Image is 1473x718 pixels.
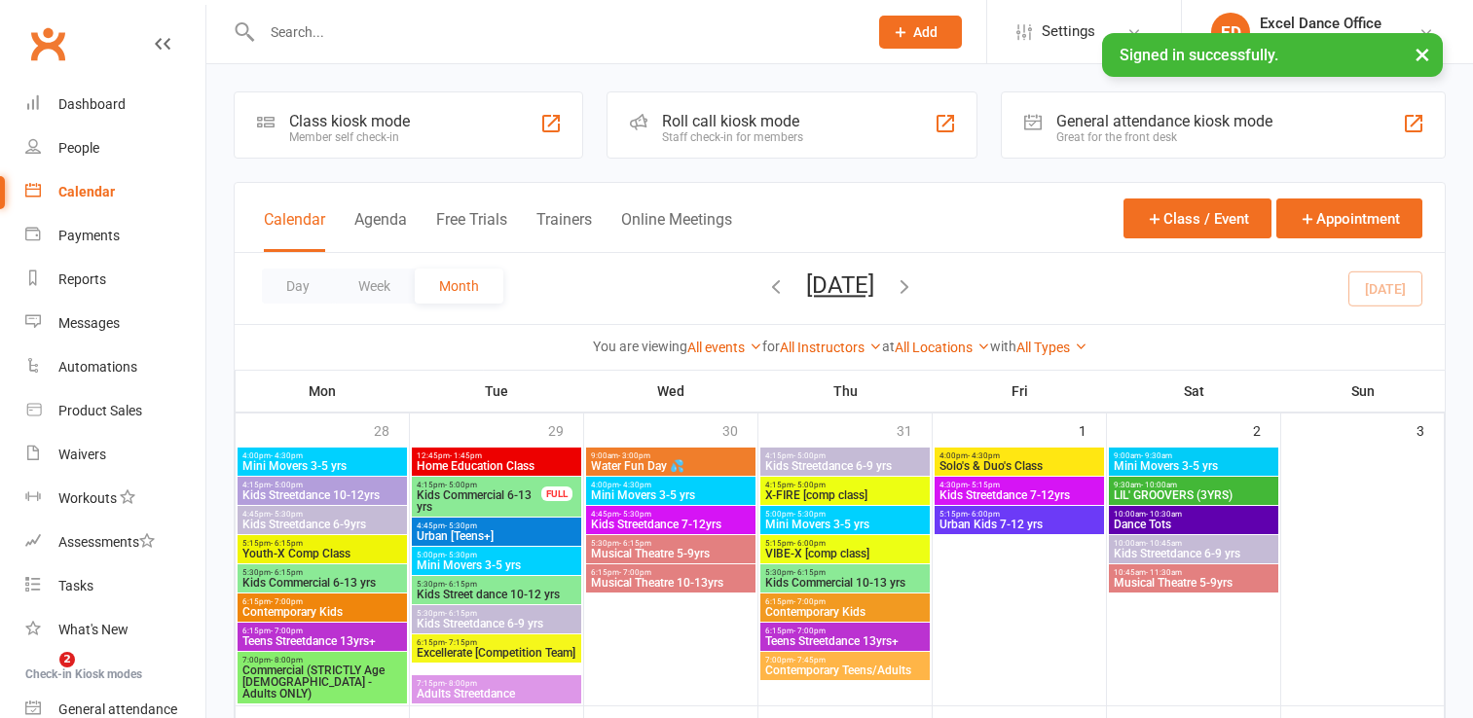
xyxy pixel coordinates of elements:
div: Excel Dance Office [1260,15,1381,32]
a: Dashboard [25,83,205,126]
div: Assessments [58,534,155,550]
span: - 10:00am [1141,481,1177,489]
a: All events [687,340,762,355]
div: Calendar [58,184,115,199]
a: Payments [25,214,205,258]
span: VIBE-X [comp class] [764,548,926,559]
button: Month [415,269,503,304]
span: Musical Theatre 5-9yrs [1113,577,1274,589]
div: 31 [897,413,932,446]
span: 9:30am [1113,481,1274,489]
span: 10:00am [1113,510,1274,519]
span: - 6:15pm [271,568,303,577]
span: 4:15pm [764,481,926,489]
button: Calendar [264,210,325,252]
th: Wed [584,371,758,412]
button: Online Meetings [621,210,732,252]
span: Kids Streetdance 6-9 yrs [1113,548,1274,559]
span: 6:15pm [764,627,926,635]
a: Product Sales [25,389,205,433]
span: Kids Commercial 6-13 yrs [241,577,403,589]
span: 6:15pm [416,638,577,647]
th: Sat [1107,371,1281,412]
span: - 4:30pm [619,481,651,489]
span: Contemporary Teens/Adults [764,664,926,676]
button: × [1405,33,1440,75]
div: ED [1211,13,1250,52]
strong: You are viewing [593,339,687,354]
th: Sun [1281,371,1445,412]
span: Kids Streetdance 7-12yrs [590,519,752,530]
a: Tasks [25,564,205,608]
span: - 7:00pm [793,597,826,606]
span: - 5:00pm [445,481,477,489]
a: What's New [25,608,205,652]
span: X-FIRE [comp class] [764,489,926,501]
span: Mini Movers 3-5 yrs [590,489,752,501]
button: Free Trials [436,210,507,252]
a: Clubworx [23,19,72,68]
span: Mini Movers 3-5 yrs [764,519,926,530]
span: - 11:30am [1146,568,1182,577]
div: Messages [58,315,120,331]
span: - 5:30pm [619,510,651,519]
span: Youth-X Comp Class [241,548,403,559]
input: Search... [256,18,854,46]
span: 12:45pm [416,451,577,460]
span: - 6:00pm [968,510,1000,519]
span: 6:15pm [241,627,403,635]
span: 4:45pm [590,510,752,519]
th: Mon [236,371,410,412]
span: 7:15pm [416,679,577,688]
span: - 4:30pm [968,451,1000,460]
span: 4:15pm [416,481,542,489]
iframe: Intercom live chat [19,652,66,699]
button: Trainers [536,210,592,252]
span: Solo's & Duo's Class [939,460,1100,472]
span: - 5:00pm [793,451,826,460]
span: 4:45pm [416,521,577,530]
span: - 7:00pm [271,627,303,635]
button: Add [879,16,962,49]
a: All Types [1016,340,1087,355]
span: - 5:30pm [445,521,477,530]
a: Assessments [25,521,205,564]
span: - 7:15pm [445,638,477,647]
span: Mini Movers 3-5 yrs [416,559,577,571]
span: - 6:15pm [445,580,477,589]
span: 4:15pm [764,451,926,460]
button: Week [334,269,415,304]
span: 6:15pm [241,597,403,606]
div: 3 [1417,413,1444,446]
div: Automations [58,359,137,375]
div: Staff check-in for members [662,130,803,144]
span: 9:00am [590,451,752,460]
div: Dashboard [58,96,126,112]
a: People [25,126,205,170]
span: 4:00pm [241,451,403,460]
span: 2 [59,652,75,667]
span: 5:30pm [416,609,577,618]
span: - 6:15pm [271,539,303,548]
span: 4:15pm [241,481,403,489]
span: - 7:45pm [793,656,826,664]
span: 9:00am [1113,451,1274,460]
span: - 7:00pm [271,597,303,606]
span: 5:30pm [241,568,403,577]
span: - 8:00pm [445,679,477,688]
span: - 5:30pm [445,551,477,559]
span: 4:00pm [590,481,752,489]
a: Waivers [25,433,205,477]
span: 4:30pm [939,481,1100,489]
button: Class / Event [1123,198,1271,238]
div: 28 [374,413,409,446]
div: 29 [548,413,583,446]
span: Contemporary Kids [764,606,926,618]
span: - 6:15pm [445,609,477,618]
div: Great for the front desk [1056,130,1272,144]
span: Musical Theatre 10-13yrs [590,577,752,589]
div: Product Sales [58,403,142,418]
div: What's New [58,622,129,637]
span: - 4:30pm [271,451,303,460]
strong: for [762,339,780,354]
